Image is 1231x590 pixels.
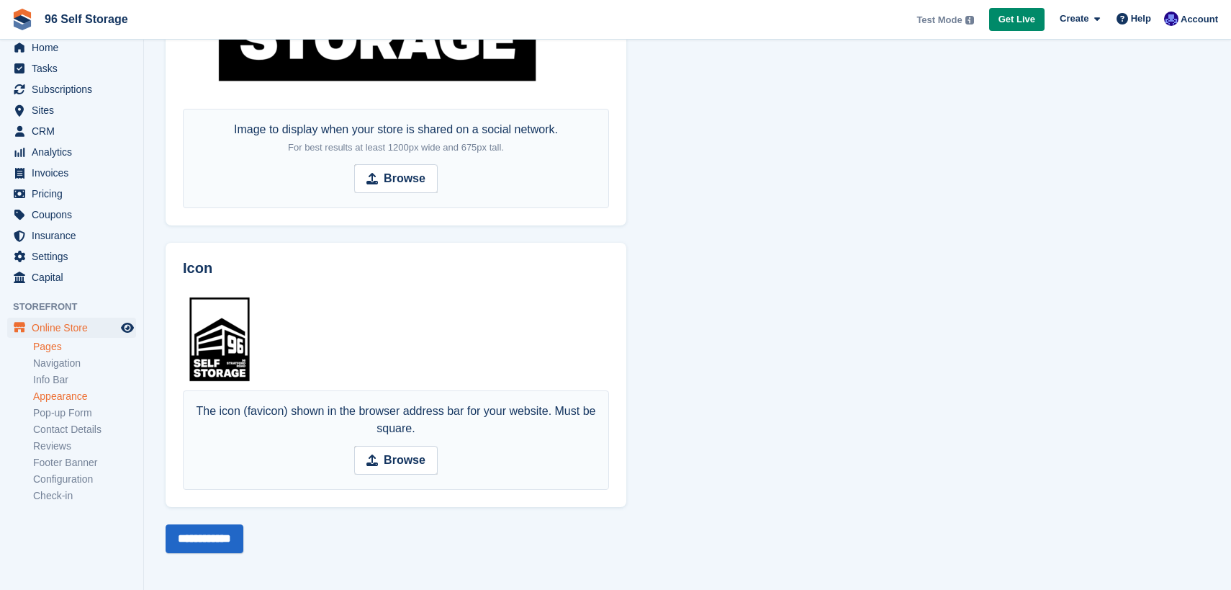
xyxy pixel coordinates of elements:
span: Online Store [32,318,118,338]
span: Home [32,37,118,58]
span: CRM [32,121,118,141]
img: logo_orange.svg [23,23,35,35]
img: Jem Plester [1164,12,1178,26]
input: Browse [354,164,438,193]
a: Preview store [119,319,136,336]
a: menu [7,205,136,225]
div: The icon (favicon) shown in the browser address bar for your website. Must be square. [191,403,601,437]
a: Contact Details [33,423,136,437]
img: website_grey.svg [23,37,35,49]
a: Footer Banner [33,456,136,470]
a: Pop-up Form [33,406,136,420]
img: Fat%20Panda%20(1080%20x%201350%20px)%20(20).png [183,293,256,385]
span: For best results at least 1200px wide and 675px tall. [288,142,504,153]
div: Keywords by Traffic [159,85,243,94]
span: Create [1060,12,1088,26]
div: Image to display when your store is shared on a social network. [234,121,558,156]
h2: Icon [183,260,609,277]
span: Subscriptions [32,79,118,99]
span: Test Mode [916,13,962,27]
a: Check-in [33,489,136,503]
div: v 4.0.25 [40,23,71,35]
a: menu [7,267,136,287]
a: menu [7,318,136,338]
a: Reviews [33,439,136,453]
span: Help [1131,12,1151,26]
span: Get Live [998,12,1035,27]
span: Storefront [13,300,143,314]
a: Info Bar [33,373,136,387]
a: menu [7,184,136,204]
span: Sites [32,100,118,120]
input: Browse [354,446,438,475]
div: Domain: [DOMAIN_NAME] [37,37,158,49]
span: Pricing [32,184,118,204]
span: Tasks [32,58,118,79]
img: icon-info-grey-7440780725fd019a000dd9b08b2336e03edf1995a4989e88bcd33f0948082b44.svg [965,16,974,24]
strong: Browse [384,452,425,469]
span: Insurance [32,225,118,246]
span: Account [1181,12,1218,27]
span: Analytics [32,142,118,162]
span: Invoices [32,163,118,183]
a: menu [7,246,136,267]
img: stora-icon-8386f47178a22dfd0bd8f6a31ec36ba5ce8667c1dd55bd0f319d3a0aa187defe.svg [12,9,33,30]
a: menu [7,58,136,79]
img: tab_domain_overview_orange.svg [39,84,50,95]
div: Domain Overview [55,85,129,94]
a: Pages [33,340,136,354]
strong: Browse [384,170,425,187]
span: Coupons [32,205,118,225]
a: menu [7,142,136,162]
a: Navigation [33,357,136,370]
a: menu [7,100,136,120]
a: menu [7,225,136,246]
a: menu [7,163,136,183]
a: Get Live [989,8,1045,32]
a: menu [7,121,136,141]
span: Capital [32,267,118,287]
a: Configuration [33,473,136,486]
a: menu [7,37,136,58]
span: Settings [32,246,118,267]
a: 96 Self Storage [39,7,134,31]
img: tab_keywords_by_traffic_grey.svg [143,84,155,95]
a: menu [7,79,136,99]
a: Appearance [33,390,136,403]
